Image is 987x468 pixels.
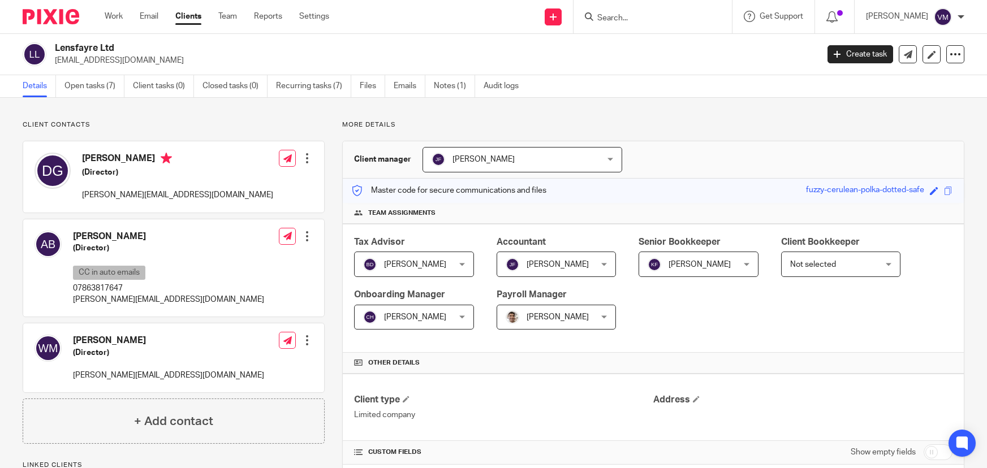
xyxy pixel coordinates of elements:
[653,394,952,406] h4: Address
[276,75,351,97] a: Recurring tasks (7)
[363,310,377,324] img: svg%3E
[354,409,653,421] p: Limited company
[73,283,264,294] p: 07863817647
[384,261,446,268] span: [PERSON_NAME]
[452,155,515,163] span: [PERSON_NAME]
[140,11,158,22] a: Email
[851,447,916,458] label: Show empty fields
[368,209,436,218] span: Team assignments
[527,313,589,321] span: [PERSON_NAME]
[342,120,964,129] p: More details
[363,258,377,271] img: svg%3E
[82,167,273,178] h5: (Director)
[35,153,71,189] img: svg%3E
[23,75,56,97] a: Details
[35,231,62,258] img: svg%3E
[394,75,425,97] a: Emails
[23,42,46,66] img: svg%3E
[484,75,527,97] a: Audit logs
[73,347,264,358] h5: (Director)
[827,45,893,63] a: Create task
[202,75,268,97] a: Closed tasks (0)
[790,261,836,268] span: Not selected
[73,370,264,381] p: [PERSON_NAME][EMAIL_ADDRESS][DOMAIN_NAME]
[434,75,475,97] a: Notes (1)
[760,12,803,20] span: Get Support
[73,242,264,254] h5: (Director)
[73,294,264,305] p: [PERSON_NAME][EMAIL_ADDRESS][DOMAIN_NAME]
[134,413,213,430] h4: + Add contact
[175,11,201,22] a: Clients
[934,8,952,26] img: svg%3E
[218,11,237,22] a: Team
[497,237,546,246] span: Accountant
[55,55,811,66] p: [EMAIL_ADDRESS][DOMAIN_NAME]
[35,335,62,362] img: svg%3E
[354,237,405,246] span: Tax Advisor
[254,11,282,22] a: Reports
[354,394,653,406] h4: Client type
[64,75,124,97] a: Open tasks (7)
[133,75,194,97] a: Client tasks (0)
[354,448,653,457] h4: CUSTOM FIELDS
[596,14,698,24] input: Search
[497,290,567,299] span: Payroll Manager
[161,153,172,164] i: Primary
[82,189,273,201] p: [PERSON_NAME][EMAIL_ADDRESS][DOMAIN_NAME]
[506,258,519,271] img: svg%3E
[648,258,661,271] img: svg%3E
[73,266,145,280] p: CC in auto emails
[351,185,546,196] p: Master code for secure communications and files
[105,11,123,22] a: Work
[360,75,385,97] a: Files
[23,9,79,24] img: Pixie
[82,153,273,167] h4: [PERSON_NAME]
[354,154,411,165] h3: Client manager
[23,120,325,129] p: Client contacts
[639,237,721,246] span: Senior Bookkeeper
[669,261,731,268] span: [PERSON_NAME]
[73,231,264,242] h4: [PERSON_NAME]
[73,335,264,346] h4: [PERSON_NAME]
[368,358,420,367] span: Other details
[299,11,329,22] a: Settings
[806,184,924,197] div: fuzzy-cerulean-polka-dotted-safe
[354,290,445,299] span: Onboarding Manager
[55,42,660,54] h2: Lensfayre Ltd
[866,11,928,22] p: [PERSON_NAME]
[384,313,446,321] span: [PERSON_NAME]
[527,261,589,268] span: [PERSON_NAME]
[506,310,519,324] img: PXL_20240409_141816916.jpg
[781,237,860,246] span: Client Bookkeeper
[432,153,445,166] img: svg%3E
